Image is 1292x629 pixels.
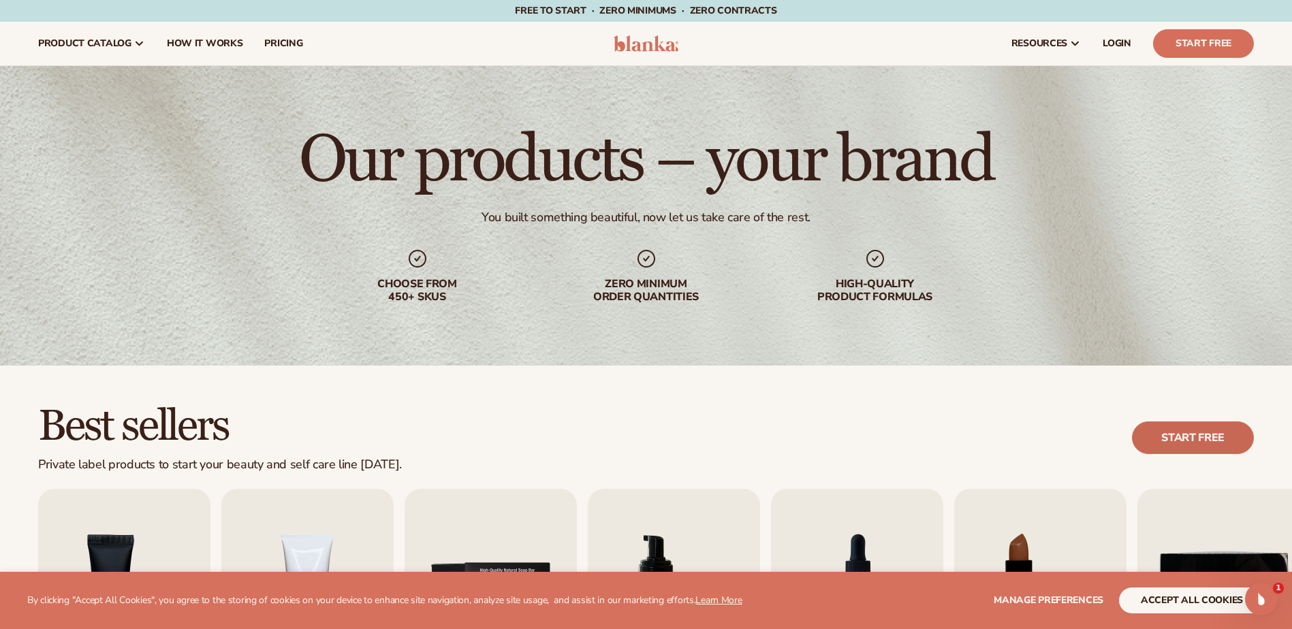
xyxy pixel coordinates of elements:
a: product catalog [27,22,156,65]
button: Manage preferences [994,587,1103,613]
div: You built something beautiful, now let us take care of the rest. [482,210,810,225]
a: resources [1000,22,1092,65]
span: 1 [1273,583,1284,594]
h1: Our products – your brand [299,128,993,193]
iframe: Intercom live chat [1245,583,1278,615]
img: logo [614,35,678,52]
a: Start Free [1153,29,1254,58]
span: How It Works [167,38,243,49]
div: Choose from 450+ Skus [330,278,505,304]
div: High-quality product formulas [788,278,962,304]
h2: Best sellers [38,404,402,449]
span: LOGIN [1103,38,1131,49]
span: resources [1011,38,1067,49]
div: Zero minimum order quantities [559,278,734,304]
span: pricing [264,38,302,49]
span: product catalog [38,38,131,49]
span: Manage preferences [994,594,1103,607]
button: accept all cookies [1119,587,1265,613]
p: By clicking "Accept All Cookies", you agree to the storing of cookies on your device to enhance s... [27,595,742,607]
a: How It Works [156,22,254,65]
a: Learn More [695,594,742,607]
a: pricing [253,22,313,65]
a: Start free [1132,421,1254,454]
a: LOGIN [1092,22,1142,65]
span: Free to start · ZERO minimums · ZERO contracts [515,4,776,17]
div: Private label products to start your beauty and self care line [DATE]. [38,457,402,472]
